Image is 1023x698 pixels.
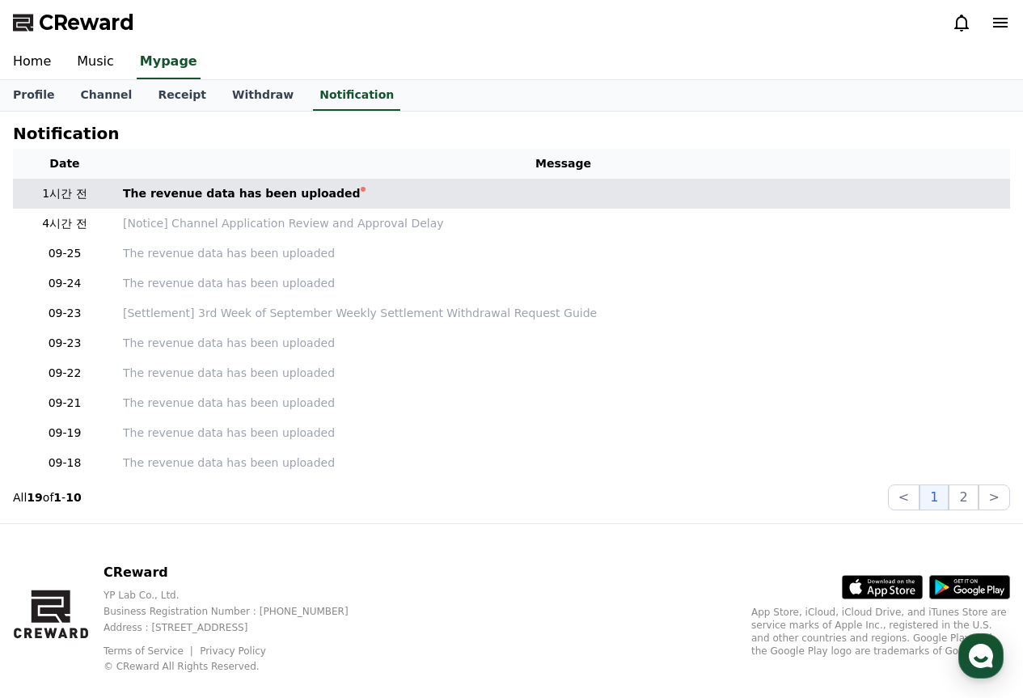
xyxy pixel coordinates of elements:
[19,335,110,352] p: 09-23
[64,45,127,79] a: Music
[13,10,134,36] a: CReward
[19,185,110,202] p: 1시간 전
[13,149,116,179] th: Date
[123,305,1004,322] a: [Settlement] 3rd Week of September Weekly Settlement Withdrawal Request Guide
[123,185,361,202] div: The revenue data has been uploaded
[949,484,978,510] button: 2
[19,425,110,442] p: 09-19
[123,245,1004,262] a: The revenue data has been uploaded
[123,215,1004,232] a: [Notice] Channel Application Review and Approval Delay
[27,491,42,504] strong: 19
[123,425,1004,442] a: The revenue data has been uploaded
[39,10,134,36] span: CReward
[19,395,110,412] p: 09-21
[19,455,110,472] p: 09-18
[239,537,279,550] span: Settings
[123,395,1004,412] a: The revenue data has been uploaded
[123,185,1004,202] a: The revenue data has been uploaded
[123,275,1004,292] a: The revenue data has been uploaded
[888,484,919,510] button: <
[134,538,182,551] span: Messages
[919,484,949,510] button: 1
[104,645,196,657] a: Terms of Service
[137,45,201,79] a: Mypage
[104,589,374,602] p: YP Lab Co., Ltd.
[19,305,110,322] p: 09-23
[123,455,1004,472] a: The revenue data has been uploaded
[104,563,374,582] p: CReward
[209,513,311,553] a: Settings
[66,491,81,504] strong: 10
[104,660,374,673] p: © CReward All Rights Reserved.
[67,80,145,111] a: Channel
[123,365,1004,382] a: The revenue data has been uploaded
[19,275,110,292] p: 09-24
[107,513,209,553] a: Messages
[751,606,1010,658] p: App Store, iCloud, iCloud Drive, and iTunes Store are service marks of Apple Inc., registered in ...
[104,605,374,618] p: Business Registration Number : [PHONE_NUMBER]
[19,245,110,262] p: 09-25
[19,215,110,232] p: 4시간 전
[53,491,61,504] strong: 1
[145,80,219,111] a: Receipt
[219,80,306,111] a: Withdraw
[13,489,82,506] p: All of -
[19,365,110,382] p: 09-22
[200,645,266,657] a: Privacy Policy
[41,537,70,550] span: Home
[5,513,107,553] a: Home
[979,484,1010,510] button: >
[104,621,374,634] p: Address : [STREET_ADDRESS]
[123,335,1004,352] a: The revenue data has been uploaded
[13,125,119,142] h4: Notification
[116,149,1010,179] th: Message
[313,80,400,111] a: Notification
